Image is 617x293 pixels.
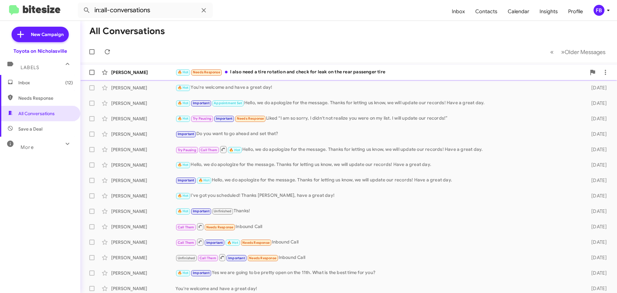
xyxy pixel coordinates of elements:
span: Try Pausing [178,148,196,152]
span: Important [193,101,210,105]
span: « [550,48,554,56]
div: Hello, we do apologize for the message. Thanks for letting us know, we will update our records! H... [175,161,581,169]
button: FB [588,5,610,16]
div: [DATE] [581,208,612,215]
div: [DATE] [581,254,612,261]
input: Search [78,3,213,18]
span: 🔥 Hot [178,163,189,167]
span: Needs Response [249,256,276,260]
div: Inbound Call [175,238,581,246]
div: [DATE] [581,193,612,199]
div: Hello, we do apologize for the message. Thanks for letting us know, we will update our records! H... [175,145,581,153]
div: Thanks! [175,207,581,215]
div: Yes we are going to be pretty open on the 11th. What is the best time for you? [175,269,581,277]
a: Profile [563,2,588,21]
div: Hello, we do apologize for the message. Thanks for letting us know, we will update our records! H... [175,177,581,184]
span: Important [193,209,210,213]
span: Unfinished [178,256,195,260]
span: 🔥 Hot [229,148,240,152]
div: [DATE] [581,162,612,168]
div: [PERSON_NAME] [111,115,175,122]
span: 🔥 Hot [178,194,189,198]
span: (12) [65,79,73,86]
div: [PERSON_NAME] [111,285,175,292]
a: Calendar [503,2,534,21]
div: [DATE] [581,100,612,106]
div: [PERSON_NAME] [111,270,175,276]
div: Inbound Call [175,223,581,231]
div: I've got you scheduled! Thanks [PERSON_NAME], have a great day! [175,192,581,199]
button: Previous [546,45,558,59]
span: 🔥 Hot [227,241,238,245]
span: All Conversations [18,110,55,117]
div: Do you want to go ahead and set that? [175,130,581,138]
span: 🔥 Hot [178,101,189,105]
div: [PERSON_NAME] [111,100,175,106]
div: FB [594,5,604,16]
span: Call Them [200,256,216,260]
div: [PERSON_NAME] [111,131,175,137]
span: 🔥 Hot [178,209,189,213]
span: Call Them [178,225,194,229]
a: Insights [534,2,563,21]
div: I also need a tire rotation and check for leak on the rear passenger tire [175,69,586,76]
div: [DATE] [581,239,612,245]
div: [DATE] [581,224,612,230]
div: [PERSON_NAME] [111,177,175,184]
span: Needs Response [237,116,264,121]
span: Important [178,132,194,136]
div: Inbound Call [175,253,581,261]
span: Needs Response [18,95,73,101]
span: Try Pausing [193,116,211,121]
div: [PERSON_NAME] [111,162,175,168]
span: 🔥 Hot [178,271,189,275]
div: You're welcome and have a great day! [175,285,581,292]
div: [PERSON_NAME] [111,85,175,91]
div: [DATE] [581,146,612,153]
div: [PERSON_NAME] [111,224,175,230]
span: Important [206,241,223,245]
span: Call Them [201,148,217,152]
span: Call Them [178,241,194,245]
a: Contacts [470,2,503,21]
span: Important [178,178,194,182]
h1: All Conversations [89,26,165,36]
span: 🔥 Hot [199,178,210,182]
span: Needs Response [193,70,220,74]
nav: Page navigation example [547,45,609,59]
span: » [561,48,565,56]
span: Important [193,271,210,275]
span: Older Messages [565,49,605,56]
span: Important [228,256,245,260]
span: Save a Deal [18,126,42,132]
div: You're welcome and have a great day! [175,84,581,91]
div: Toyota on Nicholasville [13,48,67,54]
span: Needs Response [242,241,270,245]
span: Important [216,116,233,121]
span: 🔥 Hot [178,86,189,90]
div: [DATE] [581,285,612,292]
div: [PERSON_NAME] [111,254,175,261]
div: Liked “I am so sorry, I didn't not realize you were on my list. I will update our records!” [175,115,581,122]
div: [PERSON_NAME] [111,69,175,76]
span: Needs Response [206,225,234,229]
span: 🔥 Hot [178,70,189,74]
div: [PERSON_NAME] [111,239,175,245]
span: More [21,144,34,150]
span: Appointment Set [214,101,242,105]
div: [DATE] [581,85,612,91]
div: [DATE] [581,270,612,276]
a: Inbox [447,2,470,21]
a: New Campaign [12,27,69,42]
div: [DATE] [581,115,612,122]
div: [DATE] [581,131,612,137]
div: [PERSON_NAME] [111,146,175,153]
div: [PERSON_NAME] [111,208,175,215]
span: New Campaign [31,31,64,38]
button: Next [557,45,609,59]
span: 🔥 Hot [178,116,189,121]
